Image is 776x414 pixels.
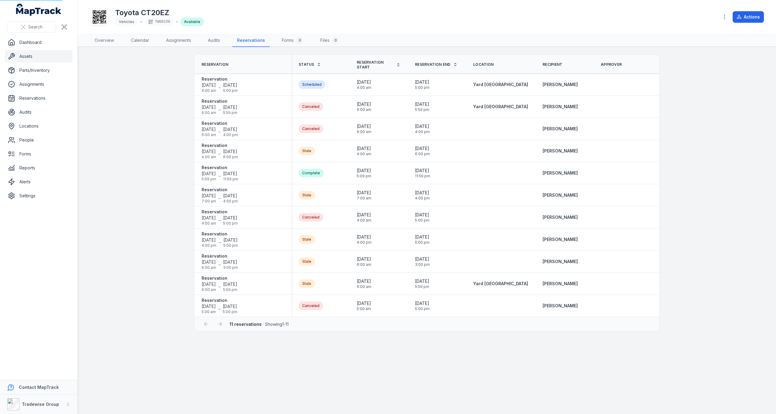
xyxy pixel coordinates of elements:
span: [DATE] [415,278,429,284]
strong: Reservation [202,297,237,303]
time: 9/10/2025, 6:00:00 AM [357,278,371,289]
a: Reservation[DATE]7:00 am–[DATE]4:00 pm [202,187,238,204]
time: 9/15/2025, 11:46:57 AM [659,234,674,245]
span: [DATE] [357,278,371,284]
span: 5:59 pm [415,107,429,112]
a: Yard [GEOGRAPHIC_DATA] [473,281,528,287]
span: 5:00 pm [223,243,238,248]
span: – [219,129,221,135]
span: Vehicles [119,19,134,24]
span: [DATE] [223,303,237,309]
span: 10:38 am [659,107,675,112]
a: [PERSON_NAME] [543,281,578,287]
span: 4:00 am [202,155,216,159]
span: – [219,173,221,179]
span: [DATE] [415,300,430,306]
span: [DATE] [202,126,216,132]
a: [PERSON_NAME] [543,126,578,132]
a: Calendar [126,34,154,47]
span: [DATE] [357,256,371,262]
span: [DATE] [415,101,429,107]
span: – [219,284,221,290]
span: – [219,151,221,157]
time: 9/11/2025, 3:00:00 PM [415,256,430,267]
a: Assignments [161,34,196,47]
span: [DATE] [659,300,673,306]
div: TWG0150 [145,18,174,26]
div: Canceled [299,213,323,222]
span: [DATE] [223,104,237,110]
span: 3:57 pm [659,218,674,223]
span: 5:00 pm [223,88,238,93]
a: Reservation[DATE]6:00 am–[DATE]3:00 pm [202,253,238,270]
span: [DATE] [202,215,216,221]
a: Status [299,62,321,67]
time: 10/2/2025, 4:00:00 PM [415,190,430,201]
time: 10/3/2025, 5:00:00 PM [223,82,238,93]
span: 5:00 pm [223,221,238,226]
span: 4:00 pm [357,240,372,245]
time: 9/9/2025, 4:45:27 PM [659,278,674,289]
a: MapTrack [16,4,62,16]
a: Reservation[DATE]4:00 pm–[DATE]5:00 pm [202,231,238,248]
span: [DATE] [415,79,430,85]
span: [DATE] [202,104,216,110]
a: Assets [5,50,72,62]
time: 10/1/2025, 2:44:15 PM [659,123,674,134]
a: Dashboard [5,36,72,48]
strong: Reservation [202,209,238,215]
span: [DATE] [357,190,371,196]
a: Reservation[DATE]6:00 am–[DATE]5:59 pm [202,98,237,115]
time: 10/2/2025, 4:00:00 PM [223,193,238,204]
div: Stale [299,235,315,244]
strong: Reservation [202,231,238,237]
span: 5:00 pm [415,240,430,245]
span: [DATE] [659,212,674,218]
a: [PERSON_NAME] [543,214,578,220]
a: Alerts [5,176,72,188]
span: – [219,85,221,91]
time: 10/1/2025, 4:00:00 AM [202,149,216,159]
span: 5:09 pm [357,174,371,179]
span: [DATE] [223,281,237,287]
span: [DATE] [659,79,673,85]
a: [PERSON_NAME] [543,303,578,309]
a: Created Date [659,62,695,67]
span: 7:00 am [357,196,371,201]
span: [DATE] [223,149,238,155]
a: Yard [GEOGRAPHIC_DATA] [473,104,528,110]
strong: Reservation [202,142,238,149]
a: Forms0 [277,34,308,47]
strong: [PERSON_NAME] [543,259,578,265]
span: [DATE] [357,101,371,107]
strong: Reservation [202,275,237,281]
span: 4:10 pm [659,306,673,311]
span: 6:00 am [357,129,371,134]
time: 9/11/2025, 6:00:00 AM [357,256,371,267]
time: 10/3/2025, 4:00:59 PM [415,123,430,134]
time: 9/3/2025, 5:00:00 PM [223,303,237,314]
span: 6:00 am [357,262,371,267]
time: 10/2/2025, 7:00:00 AM [202,193,216,204]
time: 10/7/2025, 6:00:00 AM [202,104,216,115]
time: 9/3/2025, 5:00:00 AM [202,303,216,314]
span: 6:00 am [202,132,216,137]
time: 10/1/2025, 6:00:00 PM [415,145,430,156]
time: 10/2/2025, 10:38:47 AM [659,101,675,112]
time: 9/30/2025, 5:00:00 PM [223,215,238,226]
a: Settings [5,190,72,202]
span: [DATE] [659,101,675,107]
a: Yard [GEOGRAPHIC_DATA] [473,82,528,88]
span: Yard [GEOGRAPHIC_DATA] [473,281,528,286]
span: [DATE] [357,300,371,306]
span: – [219,239,221,245]
time: 10/1/2025, 6:00:00 PM [223,149,238,159]
span: [DATE] [415,234,430,240]
a: Files0 [316,34,344,47]
span: 4:45 pm [659,284,674,289]
a: Reservations [5,92,72,104]
span: 4:00 pm [223,199,238,204]
span: [DATE] [659,123,674,129]
span: Search [28,24,42,30]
